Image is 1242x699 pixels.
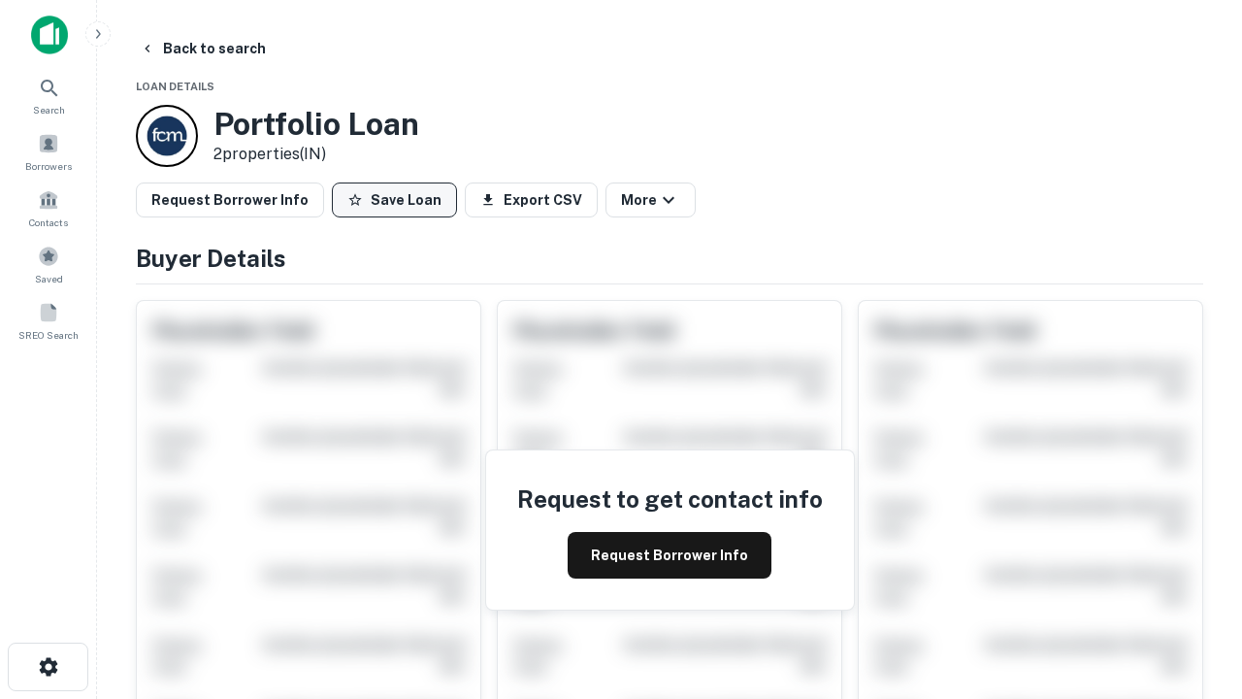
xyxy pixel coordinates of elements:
[35,271,63,286] span: Saved
[136,183,324,217] button: Request Borrower Info
[18,327,79,343] span: SREO Search
[136,241,1203,276] h4: Buyer Details
[6,294,91,347] a: SREO Search
[132,31,274,66] button: Back to search
[605,183,696,217] button: More
[332,183,457,217] button: Save Loan
[6,69,91,121] a: Search
[517,482,823,516] h4: Request to get contact info
[6,125,91,178] a: Borrowers
[29,215,68,230] span: Contacts
[33,102,65,117] span: Search
[136,81,214,92] span: Loan Details
[6,182,91,234] a: Contacts
[31,16,68,54] img: capitalize-icon.png
[213,143,419,166] p: 2 properties (IN)
[213,106,419,143] h3: Portfolio Loan
[6,238,91,290] a: Saved
[465,183,598,217] button: Export CSV
[1145,544,1242,637] iframe: Chat Widget
[25,158,72,174] span: Borrowers
[568,532,771,579] button: Request Borrower Info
